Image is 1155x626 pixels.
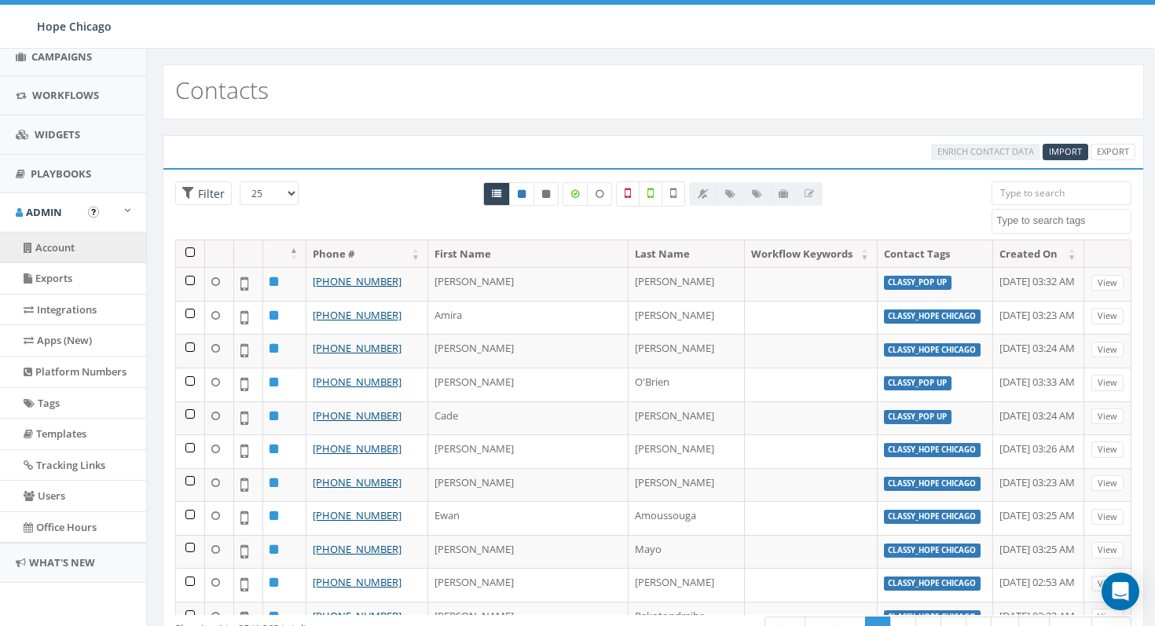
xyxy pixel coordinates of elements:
span: CSV files only [1049,145,1082,157]
a: View [1091,342,1124,358]
span: Import [1049,145,1082,157]
label: Validated [639,181,662,207]
a: [PHONE_NUMBER] [313,542,401,556]
td: [DATE] 02:53 AM [993,568,1084,602]
td: Cade [428,401,629,435]
td: [DATE] 03:24 AM [993,401,1084,435]
td: [PERSON_NAME] [629,434,745,468]
td: [PERSON_NAME] [428,468,629,502]
label: classy_Hope Chicago [884,443,981,457]
a: View [1091,375,1124,391]
td: [PERSON_NAME] [428,267,629,301]
label: classy_Hope Chicago [884,510,981,524]
td: [DATE] 03:23 AM [993,468,1084,502]
a: Import [1043,144,1088,160]
input: Type to search [992,181,1131,205]
th: First Name [428,240,629,268]
i: This phone number is unsubscribed and has opted-out of all texts. [542,189,550,199]
label: Not a Mobile [616,181,640,207]
span: Workflows [32,88,99,102]
a: View [1091,609,1124,625]
a: Opted Out [533,182,559,206]
a: [PHONE_NUMBER] [313,375,401,389]
td: [PERSON_NAME] [428,368,629,401]
th: Workflow Keywords: activate to sort column ascending [745,240,878,268]
label: classy_Hope Chicago [884,477,981,491]
a: View [1091,441,1124,458]
th: Last Name [629,240,745,268]
td: Mayo [629,535,745,569]
a: All contacts [483,182,510,206]
a: [PHONE_NUMBER] [313,475,401,489]
th: Created On: activate to sort column ascending [993,240,1084,268]
td: [DATE] 03:25 AM [993,501,1084,535]
td: [DATE] 03:26 AM [993,434,1084,468]
span: Admin [26,205,62,219]
td: [DATE] 03:24 AM [993,334,1084,368]
label: classy_Hope Chicago [884,544,981,558]
button: Open In-App Guide [88,207,99,218]
a: View [1091,308,1124,324]
td: [DATE] 03:23 AM [993,301,1084,335]
span: Filter [194,186,225,201]
label: classy_Hope Chicago [884,309,981,324]
td: [PERSON_NAME] [629,468,745,502]
a: View [1091,542,1124,558]
label: Data not Enriched [587,182,612,206]
span: Campaigns [31,49,92,64]
span: Playbooks [31,167,91,181]
td: [PERSON_NAME] [629,301,745,335]
label: classy_Hope Chicago [884,610,981,624]
td: [PERSON_NAME] [428,334,629,368]
a: [PHONE_NUMBER] [313,341,401,355]
td: [PERSON_NAME] [629,334,745,368]
td: [PERSON_NAME] [629,568,745,602]
a: [PHONE_NUMBER] [313,609,401,623]
th: Contact Tags [878,240,994,268]
label: classy_Hope Chicago [884,343,981,357]
td: [PERSON_NAME] [629,267,745,301]
label: classy_Pop Up [884,410,952,424]
a: [PHONE_NUMBER] [313,308,401,322]
textarea: Search [996,214,1131,228]
td: Ewan [428,501,629,535]
td: [PERSON_NAME] [428,434,629,468]
a: View [1091,275,1124,291]
label: Not Validated [662,181,685,207]
td: [DATE] 03:33 AM [993,368,1084,401]
td: Amoussouga [629,501,745,535]
i: This phone number is subscribed and will receive texts. [518,189,526,199]
td: [PERSON_NAME] [428,535,629,569]
a: [PHONE_NUMBER] [313,408,401,423]
a: View [1091,576,1124,592]
span: Hope Chicago [37,19,112,34]
a: View [1091,509,1124,525]
th: Phone #: activate to sort column ascending [306,240,428,268]
span: What's New [29,555,95,569]
a: [PHONE_NUMBER] [313,441,401,456]
a: Active [509,182,534,206]
div: Open Intercom Messenger [1102,573,1139,610]
label: classy_Hope Chicago [884,577,981,591]
td: [DATE] 03:25 AM [993,535,1084,569]
a: View [1091,408,1124,425]
label: Data Enriched [563,182,588,206]
a: View [1091,475,1124,492]
span: Widgets [35,127,80,141]
a: [PHONE_NUMBER] [313,274,401,288]
td: [DATE] 03:32 AM [993,267,1084,301]
a: [PHONE_NUMBER] [313,575,401,589]
td: O'Brien [629,368,745,401]
h2: Contacts [175,77,269,103]
td: [PERSON_NAME] [428,568,629,602]
a: [PHONE_NUMBER] [313,508,401,522]
td: [PERSON_NAME] [629,401,745,435]
td: Amira [428,301,629,335]
span: Advance Filter [175,181,232,206]
a: Export [1091,144,1135,160]
label: classy_Pop Up [884,376,952,390]
label: classy_Pop Up [884,276,952,290]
